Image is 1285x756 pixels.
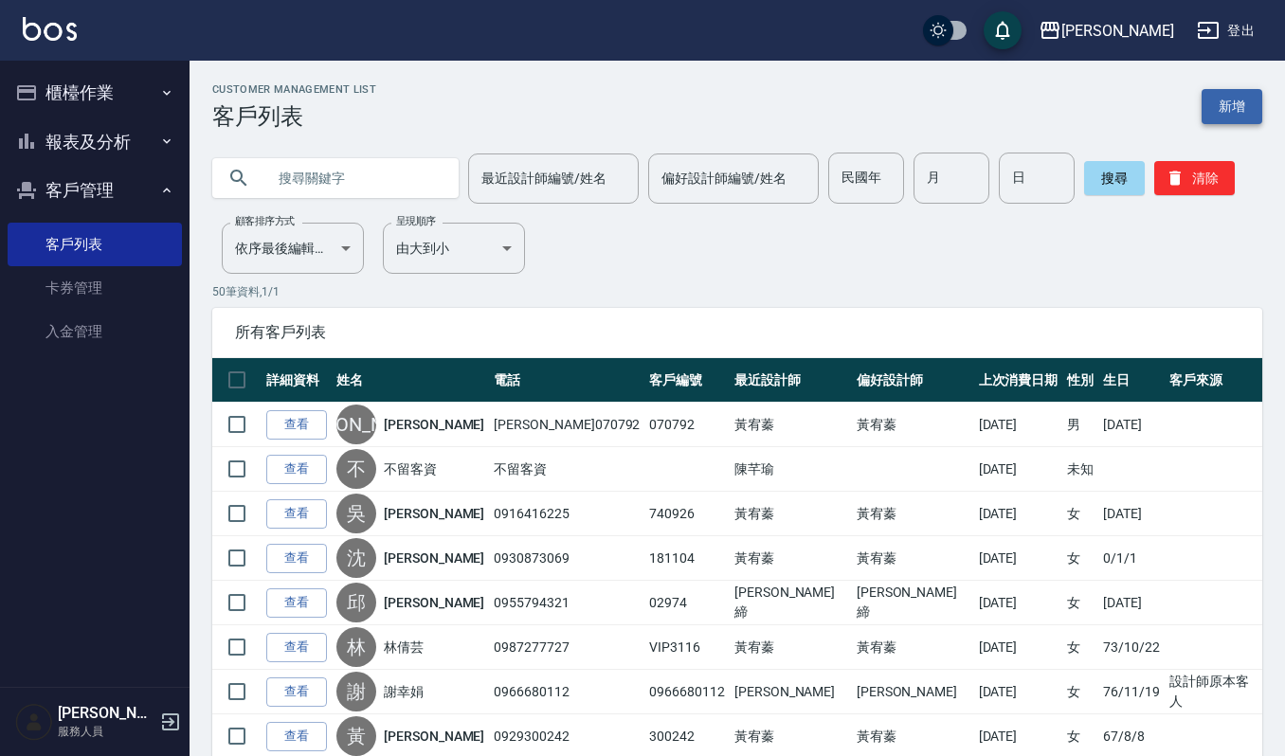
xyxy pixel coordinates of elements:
[644,403,730,447] td: 070792
[1165,670,1262,714] td: 設計師原本客人
[1031,11,1182,50] button: [PERSON_NAME]
[852,625,974,670] td: 黃宥蓁
[730,358,852,403] th: 最近設計師
[1062,670,1098,714] td: 女
[489,536,644,581] td: 0930873069
[8,223,182,266] a: 客戶列表
[974,492,1063,536] td: [DATE]
[974,403,1063,447] td: [DATE]
[15,703,53,741] img: Person
[1061,19,1174,43] div: [PERSON_NAME]
[384,638,424,657] a: 林倩芸
[489,492,644,536] td: 0916416225
[1062,403,1098,447] td: 男
[1062,625,1098,670] td: 女
[644,358,730,403] th: 客戶編號
[1062,581,1098,625] td: 女
[730,447,852,492] td: 陳芊瑜
[58,704,154,723] h5: [PERSON_NAME]
[644,625,730,670] td: VIP3116
[1098,492,1165,536] td: [DATE]
[1062,447,1098,492] td: 未知
[1098,625,1165,670] td: 73/10/22
[1098,358,1165,403] th: 生日
[384,727,484,746] a: [PERSON_NAME]
[730,536,852,581] td: 黃宥蓁
[266,544,327,573] a: 查看
[336,627,376,667] div: 林
[974,625,1063,670] td: [DATE]
[644,670,730,714] td: 0966680112
[262,358,332,403] th: 詳細資料
[1098,670,1165,714] td: 76/11/19
[644,581,730,625] td: 02974
[336,538,376,578] div: 沈
[8,266,182,310] a: 卡券管理
[489,581,644,625] td: 0955794321
[235,323,1240,342] span: 所有客戶列表
[8,117,182,167] button: 報表及分析
[1098,403,1165,447] td: [DATE]
[8,310,182,353] a: 入金管理
[1084,161,1145,195] button: 搜尋
[1202,89,1262,124] a: 新增
[336,449,376,489] div: 不
[336,716,376,756] div: 黃
[1189,13,1262,48] button: 登出
[974,358,1063,403] th: 上次消費日期
[1154,161,1235,195] button: 清除
[58,723,154,740] p: 服務人員
[212,283,1262,300] p: 50 筆資料, 1 / 1
[222,223,364,274] div: 依序最後編輯時間
[974,670,1063,714] td: [DATE]
[336,583,376,622] div: 邱
[1062,536,1098,581] td: 女
[489,358,644,403] th: 電話
[730,670,852,714] td: [PERSON_NAME]
[383,223,525,274] div: 由大到小
[8,68,182,117] button: 櫃檯作業
[266,677,327,707] a: 查看
[1165,358,1262,403] th: 客戶來源
[852,536,974,581] td: 黃宥蓁
[852,403,974,447] td: 黃宥蓁
[852,670,974,714] td: [PERSON_NAME]
[266,588,327,618] a: 查看
[235,214,295,228] label: 顧客排序方式
[644,536,730,581] td: 181104
[212,83,376,96] h2: Customer Management List
[336,494,376,533] div: 吳
[974,581,1063,625] td: [DATE]
[974,447,1063,492] td: [DATE]
[730,625,852,670] td: 黃宥蓁
[730,492,852,536] td: 黃宥蓁
[332,358,489,403] th: 姓名
[852,581,974,625] td: [PERSON_NAME]締
[8,166,182,215] button: 客戶管理
[852,492,974,536] td: 黃宥蓁
[266,499,327,529] a: 查看
[489,403,644,447] td: [PERSON_NAME]070792
[396,214,436,228] label: 呈現順序
[384,504,484,523] a: [PERSON_NAME]
[1062,492,1098,536] td: 女
[266,722,327,751] a: 查看
[1098,536,1165,581] td: 0/1/1
[384,549,484,567] a: [PERSON_NAME]
[265,153,443,204] input: 搜尋關鍵字
[384,593,484,612] a: [PERSON_NAME]
[644,492,730,536] td: 740926
[852,358,974,403] th: 偏好設計師
[984,11,1022,49] button: save
[266,633,327,662] a: 查看
[384,459,437,478] a: 不留客資
[23,17,77,41] img: Logo
[489,447,644,492] td: 不留客資
[384,415,484,434] a: [PERSON_NAME]
[266,410,327,440] a: 查看
[212,103,376,130] h3: 客戶列表
[730,581,852,625] td: [PERSON_NAME]締
[336,405,376,444] div: [PERSON_NAME]
[974,536,1063,581] td: [DATE]
[1098,581,1165,625] td: [DATE]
